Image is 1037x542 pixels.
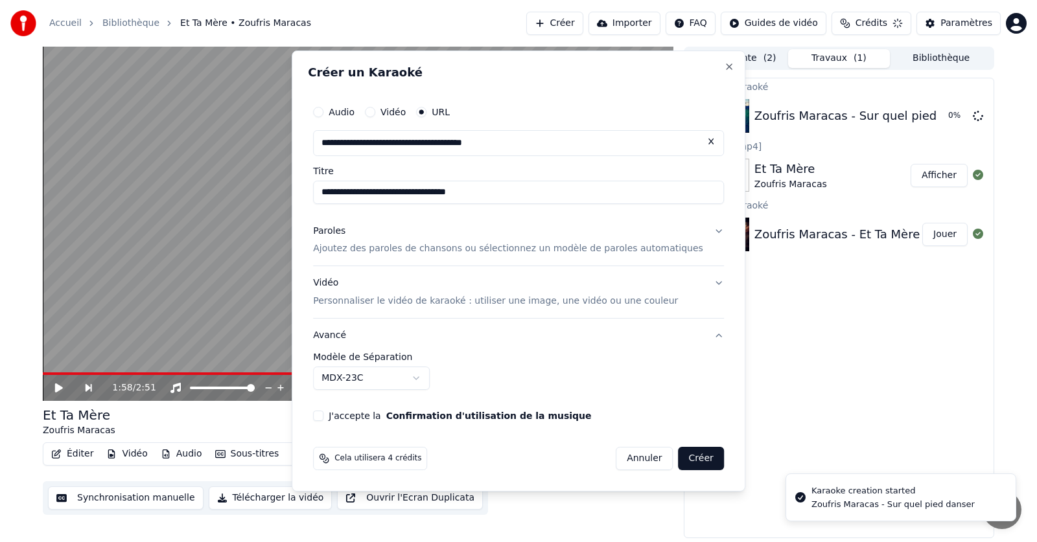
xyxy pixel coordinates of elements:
[308,67,729,78] h2: Créer un Karaoké
[679,447,724,470] button: Créer
[313,352,724,400] div: Avancé
[313,166,724,175] label: Titre
[334,453,421,464] span: Cela utilisera 4 crédits
[313,352,724,361] label: Modèle de Séparation
[380,107,406,117] label: Vidéo
[386,411,592,420] button: J'accepte la
[313,277,678,308] div: Vidéo
[313,214,724,266] button: ParolesAjoutez des paroles de chansons ou sélectionnez un modèle de paroles automatiques
[313,295,678,308] p: Personnaliser le vidéo de karaoké : utiliser une image, une vidéo ou une couleur
[616,447,673,470] button: Annuler
[329,107,355,117] label: Audio
[329,411,591,420] label: J'accepte la
[432,107,450,117] label: URL
[313,243,703,256] p: Ajoutez des paroles de chansons ou sélectionnez un modèle de paroles automatiques
[313,267,724,319] button: VidéoPersonnaliser le vidéo de karaoké : utiliser une image, une vidéo ou une couleur
[313,225,345,238] div: Paroles
[313,319,724,352] button: Avancé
